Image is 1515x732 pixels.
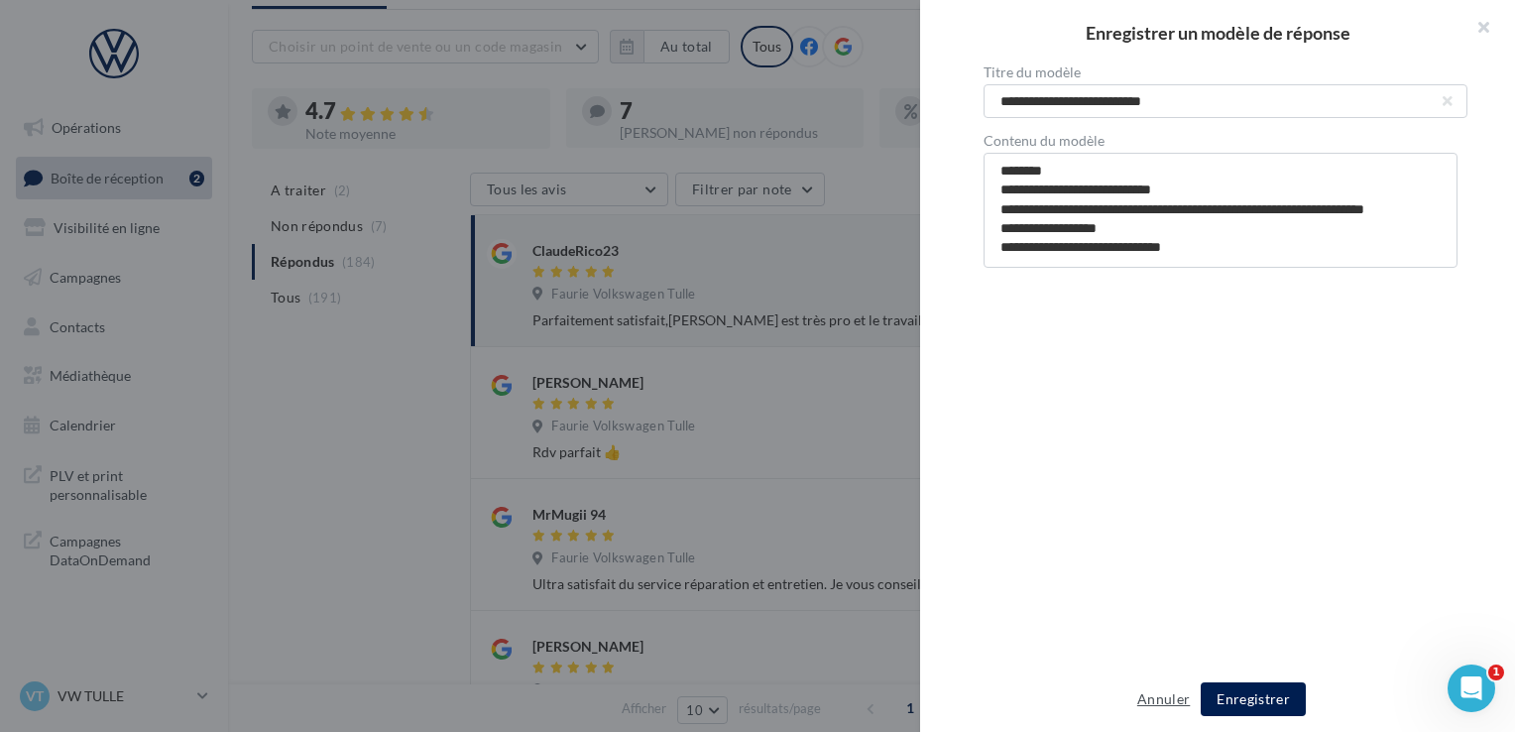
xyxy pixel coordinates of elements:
[984,65,1467,79] label: Titre du modèle
[984,134,1467,148] label: Contenu du modèle
[952,24,1483,42] h2: Enregistrer un modèle de réponse
[1129,687,1198,711] button: Annuler
[1488,665,1504,680] span: 1
[1448,665,1495,712] iframe: Intercom live chat
[1201,682,1306,716] button: Enregistrer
